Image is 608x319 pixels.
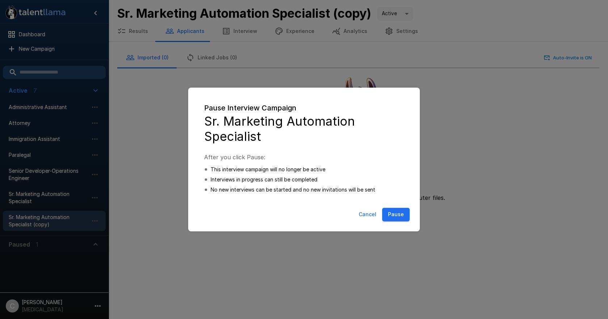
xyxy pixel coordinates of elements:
[382,208,410,221] button: Pause
[204,102,404,114] h6: Pause Interview Campaign
[204,114,404,144] h4: Sr. Marketing Automation Specialist
[211,186,375,193] p: No new interviews can be started and no new invitations will be sent
[204,153,404,161] p: After you click Pause:
[356,208,379,221] button: Cancel
[211,166,325,173] p: This interview campaign will no longer be active
[211,176,317,183] p: Interviews in progress can still be completed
